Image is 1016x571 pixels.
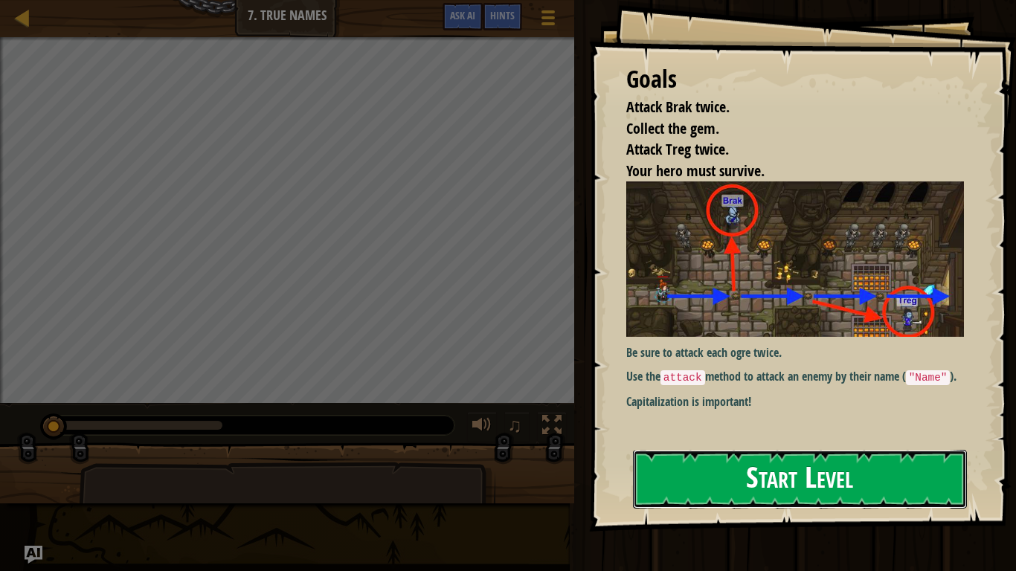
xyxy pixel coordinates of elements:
[504,412,530,442] button: ♫
[467,412,497,442] button: Adjust volume
[626,393,964,410] p: Capitalization is important!
[626,62,964,97] div: Goals
[626,161,765,181] span: Your hero must survive.
[443,3,483,30] button: Ask AI
[626,139,729,159] span: Attack Treg twice.
[25,546,42,564] button: Ask AI
[626,368,964,386] p: Use the method to attack an enemy by their name ( ).
[490,8,515,22] span: Hints
[660,370,705,385] code: attack
[530,3,567,38] button: Show game menu
[626,118,719,138] span: Collect the gem.
[608,118,960,140] li: Collect the gem.
[537,412,567,442] button: Toggle fullscreen
[626,344,964,361] p: Be sure to attack each ogre twice.
[507,414,522,436] span: ♫
[450,8,475,22] span: Ask AI
[608,139,960,161] li: Attack Treg twice.
[626,181,964,336] img: True names
[626,97,730,117] span: Attack Brak twice.
[633,450,967,509] button: Start Level
[608,161,960,182] li: Your hero must survive.
[608,97,960,118] li: Attack Brak twice.
[906,370,951,385] code: "Name"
